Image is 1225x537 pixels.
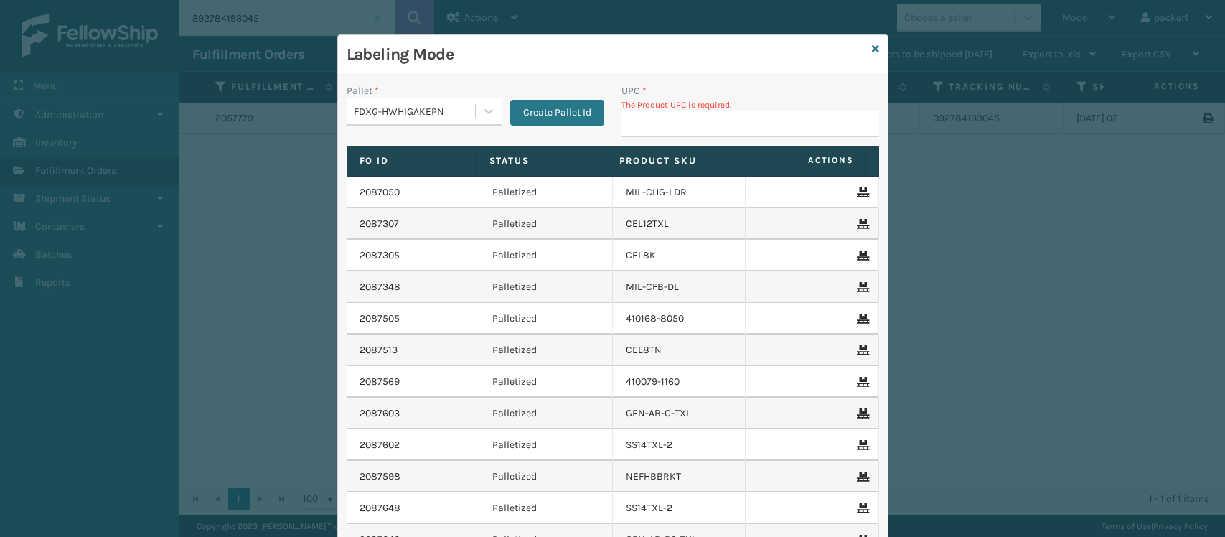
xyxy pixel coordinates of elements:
[613,240,746,271] td: CEL8K
[857,440,865,450] i: Remove From Pallet
[360,154,463,167] label: Fo Id
[613,303,746,335] td: 410168-8050
[857,472,865,482] i: Remove From Pallet
[479,398,613,429] td: Palletized
[857,408,865,419] i: Remove From Pallet
[479,461,613,492] td: Palletized
[613,366,746,398] td: 410079-1160
[619,154,723,167] label: Product SKU
[613,492,746,524] td: SS14TXL-2
[360,312,400,326] a: 2087505
[857,219,865,229] i: Remove From Pallet
[510,100,604,126] button: Create Pallet Id
[479,271,613,303] td: Palletized
[489,154,593,167] label: Status
[613,208,746,240] td: CEL12TXL
[360,280,400,294] a: 2087348
[613,429,746,461] td: SS14TXL-2
[613,177,746,208] td: MIL-CHG-LDR
[347,44,866,65] h3: Labeling Mode
[857,377,865,387] i: Remove From Pallet
[613,398,746,429] td: GEN-AB-C-TXL
[479,335,613,366] td: Palletized
[621,83,647,98] label: UPC
[613,461,746,492] td: NEFHBBRKT
[360,375,400,389] a: 2087569
[621,98,879,111] p: The Product UPC is required.
[857,503,865,513] i: Remove From Pallet
[857,345,865,355] i: Remove From Pallet
[360,343,398,358] a: 2087513
[347,83,379,98] label: Pallet
[857,251,865,261] i: Remove From Pallet
[360,217,399,231] a: 2087307
[354,104,477,119] div: FDXG-HWHIGAKEPN
[857,314,865,324] i: Remove From Pallet
[360,185,400,200] a: 2087050
[613,271,746,303] td: MIL-CFB-DL
[360,470,400,484] a: 2087598
[360,501,400,515] a: 2087648
[479,177,613,208] td: Palletized
[360,248,400,263] a: 2087305
[479,208,613,240] td: Palletized
[360,438,400,452] a: 2087602
[479,240,613,271] td: Palletized
[479,429,613,461] td: Palletized
[479,492,613,524] td: Palletized
[741,149,863,172] span: Actions
[857,282,865,292] i: Remove From Pallet
[613,335,746,366] td: CEL8TN
[479,303,613,335] td: Palletized
[857,187,865,197] i: Remove From Pallet
[479,366,613,398] td: Palletized
[360,406,400,421] a: 2087603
